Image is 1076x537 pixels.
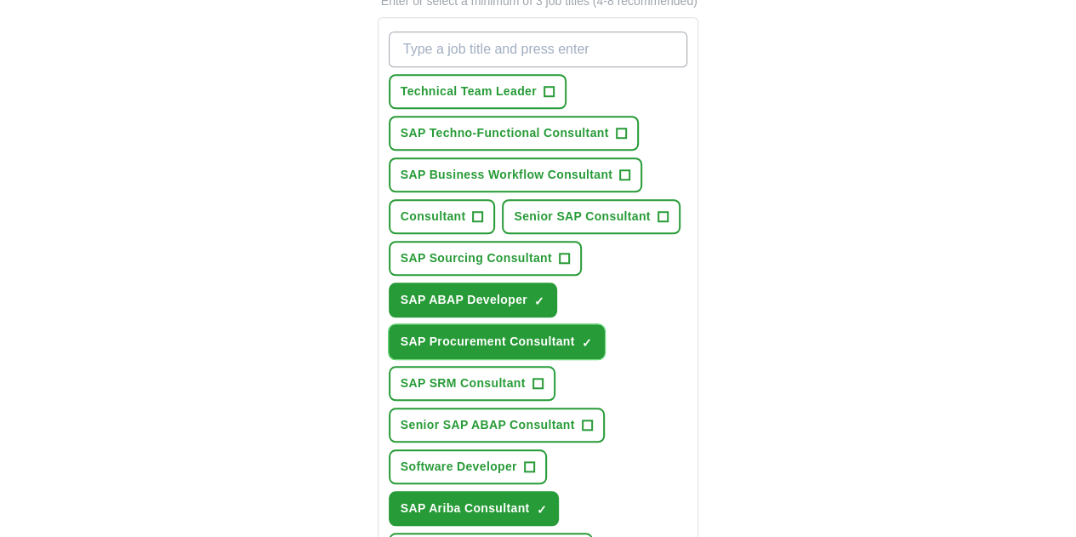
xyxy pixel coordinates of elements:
button: Technical Team Leader [389,74,566,109]
span: SAP Procurement Consultant [401,333,575,351]
span: ✓ [534,294,544,308]
button: SAP Sourcing Consultant [389,241,582,276]
span: SAP Techno-Functional Consultant [401,124,609,142]
input: Type a job title and press enter [389,31,688,67]
span: SAP ABAP Developer [401,291,527,309]
button: Software Developer [389,449,547,484]
span: ✓ [582,336,592,350]
span: ✓ [536,503,546,517]
button: SAP Business Workflow Consultant [389,157,643,192]
span: Consultant [401,208,466,226]
span: Software Developer [401,458,517,476]
span: Technical Team Leader [401,83,537,100]
span: SAP Business Workflow Consultant [401,166,613,184]
button: Consultant [389,199,496,234]
span: Senior SAP ABAP Consultant [401,416,575,434]
button: Senior SAP Consultant [502,199,680,234]
span: Senior SAP Consultant [514,208,650,226]
button: SAP ABAP Developer✓ [389,283,557,317]
button: SAP Procurement Consultant✓ [389,324,605,359]
span: SAP Ariba Consultant [401,500,530,517]
button: SAP Ariba Consultant✓ [389,491,560,526]
button: Senior SAP ABAP Consultant [389,408,605,443]
span: SAP SRM Consultant [401,374,526,392]
button: SAP Techno-Functional Consultant [389,116,639,151]
button: SAP SRM Consultant [389,366,555,401]
span: SAP Sourcing Consultant [401,249,552,267]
